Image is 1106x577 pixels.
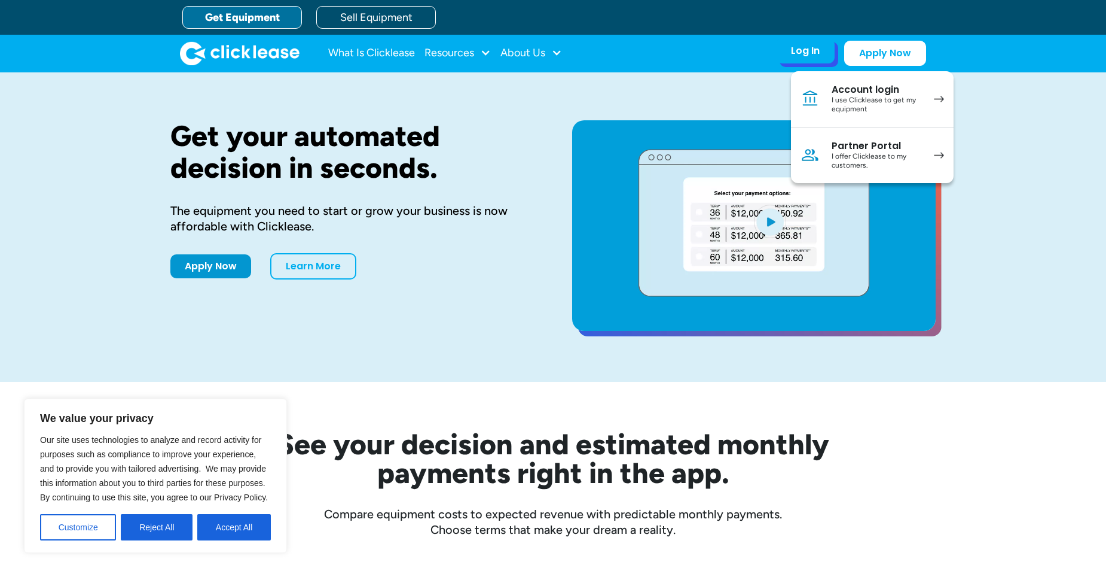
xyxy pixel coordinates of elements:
a: Sell Equipment [316,6,436,29]
img: arrow [934,152,944,159]
h1: Get your automated decision in seconds. [170,120,534,184]
a: Learn More [270,253,356,280]
a: Apply Now [844,41,926,66]
div: Log In [791,45,820,57]
div: About Us [500,41,562,65]
img: Clicklease logo [180,41,300,65]
button: Reject All [121,514,193,540]
span: Our site uses technologies to analyze and record activity for purposes such as compliance to impr... [40,435,268,502]
a: Account loginI use Clicklease to get my equipment [791,71,954,127]
div: I use Clicklease to get my equipment [832,96,922,114]
div: Compare equipment costs to expected revenue with predictable monthly payments. Choose terms that ... [170,506,936,537]
a: Apply Now [170,254,251,278]
a: Get Equipment [182,6,302,29]
p: We value your privacy [40,411,271,426]
h2: See your decision and estimated monthly payments right in the app. [218,430,888,487]
div: Partner Portal [832,140,922,152]
div: I offer Clicklease to my customers. [832,152,922,171]
div: Account login [832,84,922,96]
img: Person icon [801,145,820,165]
div: We value your privacy [24,399,287,553]
button: Customize [40,514,116,540]
div: The equipment you need to start or grow your business is now affordable with Clicklease. [170,203,534,234]
a: Partner PortalI offer Clicklease to my customers. [791,127,954,183]
button: Accept All [197,514,271,540]
nav: Log In [791,71,954,183]
div: Resources [424,41,491,65]
a: open lightbox [572,120,936,331]
a: home [180,41,300,65]
img: Bank icon [801,89,820,108]
img: arrow [934,96,944,102]
a: What Is Clicklease [328,41,415,65]
img: Blue play button logo on a light blue circular background [754,205,786,238]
